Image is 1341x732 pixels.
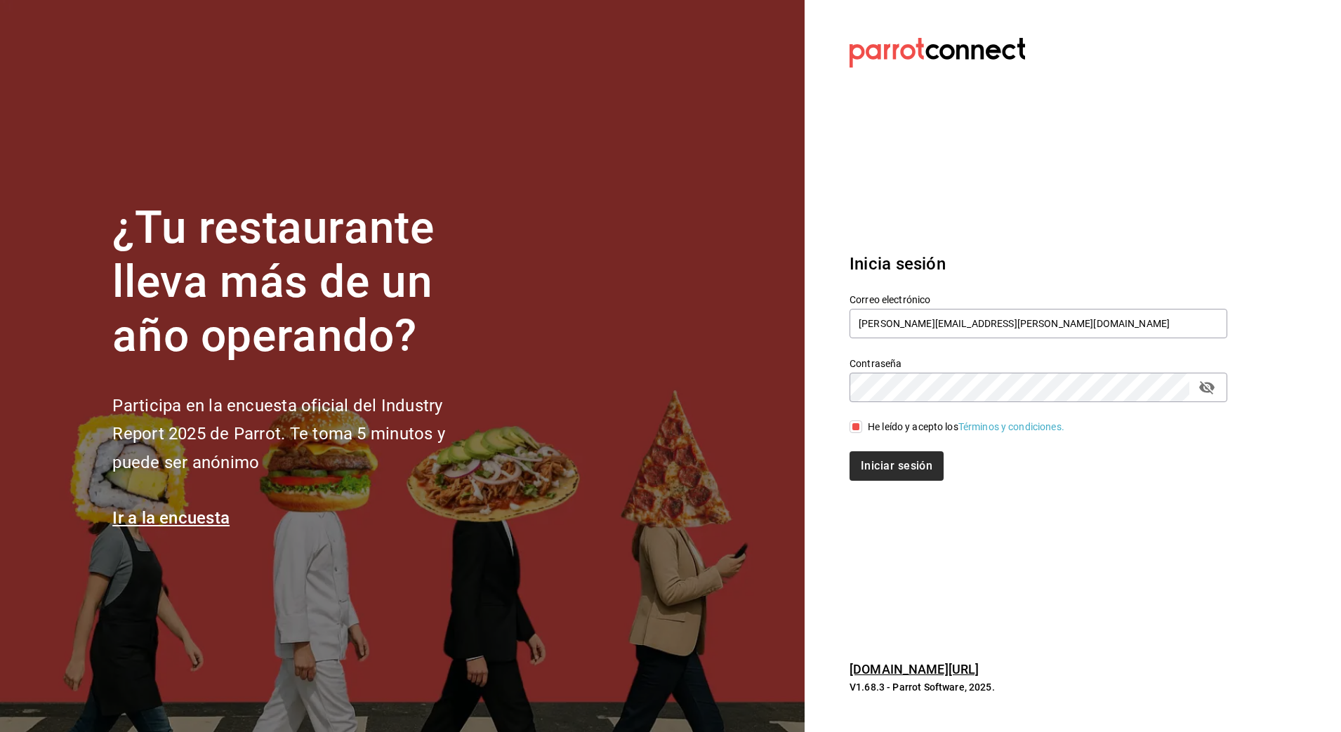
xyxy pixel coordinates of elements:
[850,680,1227,694] p: V1.68.3 - Parrot Software, 2025.
[958,421,1064,432] a: Términos y condiciones.
[850,662,979,677] a: [DOMAIN_NAME][URL]
[850,359,1227,368] label: Contraseña
[850,309,1227,338] input: Ingresa tu correo electrónico
[1195,375,1219,399] button: passwordField
[112,392,491,477] h2: Participa en la encuesta oficial del Industry Report 2025 de Parrot. Te toma 5 minutos y puede se...
[850,451,944,481] button: Iniciar sesión
[850,295,1227,305] label: Correo electrónico
[850,251,1227,277] h3: Inicia sesión
[112,508,230,528] a: Ir a la encuesta
[868,420,1064,434] div: He leído y acepto los
[112,201,491,363] h1: ¿Tu restaurante lleva más de un año operando?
